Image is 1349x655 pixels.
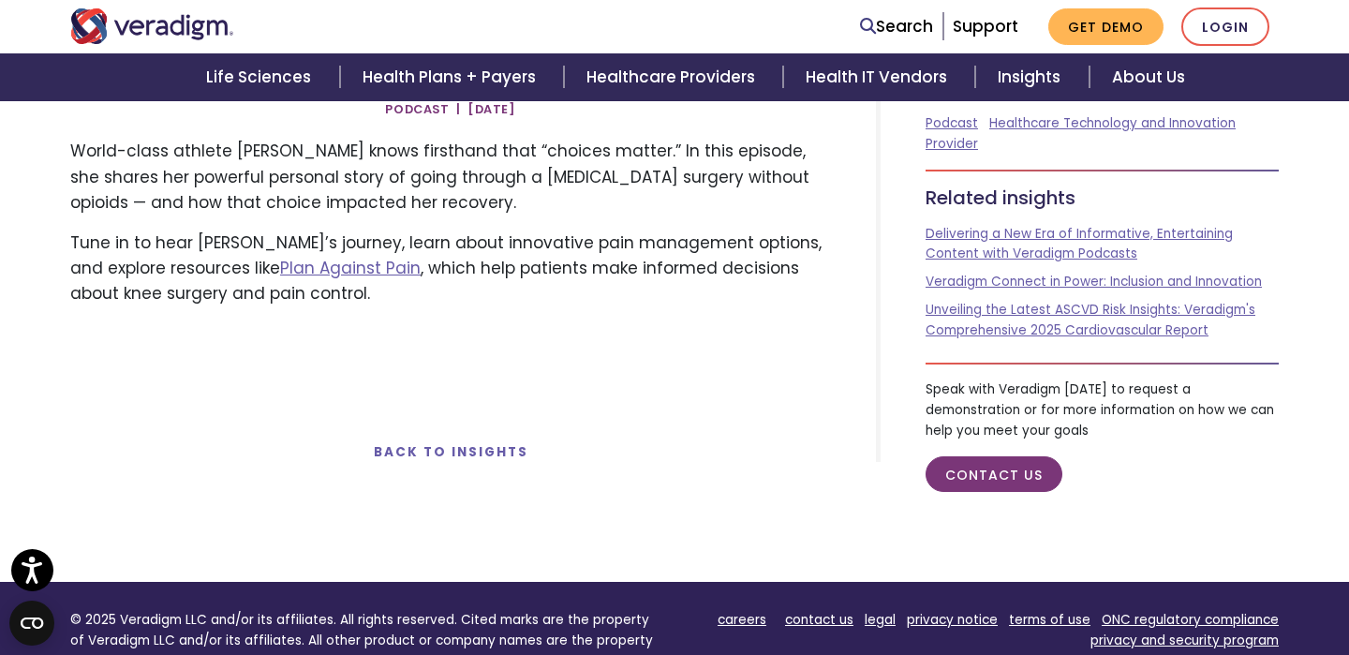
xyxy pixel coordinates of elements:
a: Contact Us [926,456,1062,493]
p: World-class athlete [PERSON_NAME] knows firsthand that “choices matter.” In this episode, she sha... [70,139,831,216]
a: Login [1181,7,1269,46]
a: Back to Insights [374,443,528,461]
a: careers [718,611,766,629]
span: Podcast | [DATE] [385,95,515,125]
a: legal [865,611,896,629]
a: About Us [1090,53,1208,101]
a: Life Sciences [184,53,339,101]
a: Health Plans + Payers [340,53,564,101]
a: Healthcare Providers [564,53,783,101]
a: Provider [926,135,978,153]
a: Delivering a New Era of Informative, Entertaining Content with Veradigm Podcasts [926,225,1233,263]
a: contact us [785,611,853,629]
p: Tune in to hear [PERSON_NAME]’s journey, learn about innovative pain management options, and expl... [70,231,831,307]
button: Open CMP widget [9,601,54,646]
a: Search [860,14,933,39]
a: Veradigm Connect in Power: Inclusion and Innovation [926,273,1262,290]
a: privacy notice [907,611,998,629]
a: Support [953,15,1018,37]
a: Healthcare Technology and Innovation [989,114,1236,132]
a: Unveiling the Latest ASCVD Risk Insights: Veradigm's Comprehensive 2025 Cardiovascular Report [926,301,1255,339]
a: Health IT Vendors [783,53,975,101]
a: Plan Against Pain [280,257,421,279]
a: Podcast [926,114,978,132]
iframe: Drift Chat Widget [989,539,1327,633]
iframe: Blubrry Podcast Player [70,337,831,375]
a: Insights [975,53,1089,101]
a: privacy and security program [1090,632,1279,649]
a: Get Demo [1048,8,1164,45]
p: Speak with Veradigm [DATE] to request a demonstration or for more information on how we can help ... [926,380,1279,441]
h5: Related insights [926,186,1279,209]
img: Veradigm logo [70,8,234,44]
